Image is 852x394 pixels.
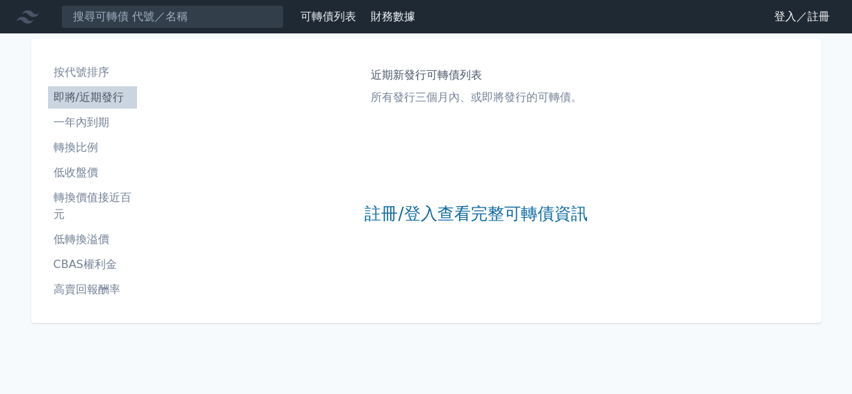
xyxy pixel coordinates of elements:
[371,10,415,23] a: 財務數據
[48,89,137,106] li: 即將/近期發行
[48,61,137,84] a: 按代號排序
[48,228,137,251] a: 低轉換溢價
[48,164,137,181] li: 低收盤價
[48,86,137,109] a: 即將/近期發行
[48,161,137,184] a: 低收盤價
[48,111,137,134] a: 一年內到期
[48,253,137,276] a: CBAS權利金
[48,136,137,159] a: 轉換比例
[48,278,137,301] a: 高賣回報酬率
[61,5,284,29] input: 搜尋可轉債 代號／名稱
[48,256,137,273] li: CBAS權利金
[48,64,137,81] li: 按代號排序
[371,67,582,84] h1: 近期新發行可轉債列表
[48,187,137,226] a: 轉換價值接近百元
[364,203,587,226] a: 註冊/登入查看完整可轉債資訊
[48,231,137,248] li: 低轉換溢價
[371,89,582,106] p: 所有發行三個月內、或即將發行的可轉債。
[48,189,137,223] li: 轉換價值接近百元
[48,114,137,131] li: 一年內到期
[48,281,137,298] li: 高賣回報酬率
[300,10,356,23] a: 可轉債列表
[48,139,137,156] li: 轉換比例
[763,6,841,28] a: 登入／註冊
